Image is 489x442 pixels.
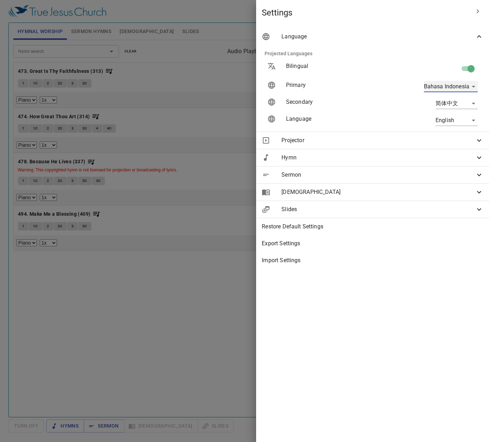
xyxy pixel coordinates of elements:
span: Hymn [281,153,475,162]
div: Import Settings [256,252,489,269]
div: Restore Default Settings [256,218,489,235]
span: Projector [281,136,475,145]
li: 473 (313) [109,3,147,31]
div: Sermon [256,166,489,183]
div: Slides [256,201,489,218]
span: Language [281,32,475,41]
span: Sermon [281,171,475,179]
span: Slides [281,205,475,214]
div: Hymn [256,149,489,166]
p: Language [286,115,386,123]
div: Bahasa Indonesia [424,81,478,92]
span: Import Settings [262,256,483,265]
span: Restore Default Settings [262,222,483,231]
span: Settings [262,7,469,18]
p: Bilingual [286,62,386,70]
span: Export Settings [262,239,483,248]
li: 493 (408) [109,86,147,113]
div: Projector [256,132,489,149]
div: Language [256,28,489,45]
div: 简体中文 [436,98,478,109]
p: Primary [286,81,386,89]
span: [DEMOGRAPHIC_DATA] [281,188,475,196]
li: 500 (432) [109,113,147,140]
p: Secondary [286,98,386,106]
li: 488 (375) [109,58,147,86]
div: Export Settings [256,235,489,252]
div: [DEMOGRAPHIC_DATA] [256,184,489,201]
li: 474 (314) [109,31,147,58]
div: English [436,115,478,126]
li: Projected Languages [259,45,486,62]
